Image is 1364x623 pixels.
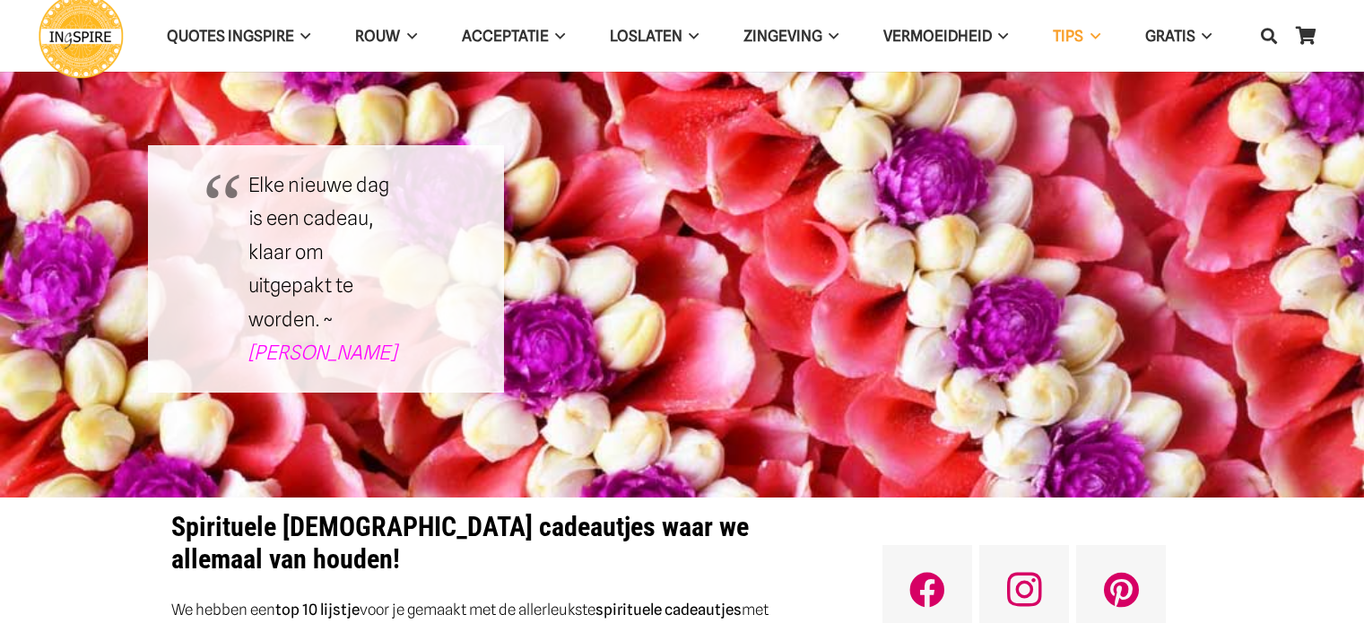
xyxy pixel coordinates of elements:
span: VERMOEIDHEID Menu [992,13,1008,58]
strong: spirituele cadeautjes [595,601,742,619]
a: ROUWROUW Menu [333,13,439,59]
a: TIPSTIPS Menu [1030,13,1122,59]
a: VERMOEIDHEIDVERMOEIDHEID Menu [861,13,1030,59]
span: Loslaten [610,27,682,45]
a: AcceptatieAcceptatie Menu [439,13,587,59]
p: Elke nieuwe dag is een cadeau, klaar om uitgepakt te worden. ~ [248,169,404,370]
span: ROUW Menu [400,13,416,58]
a: LoslatenLoslaten Menu [587,13,721,59]
span: Acceptatie [462,27,549,45]
span: TIPS [1053,27,1083,45]
span: Zingeving Menu [822,13,838,58]
span: GRATIS Menu [1195,13,1212,58]
a: [PERSON_NAME] [248,341,396,364]
span: ROUW [355,27,400,45]
a: QUOTES INGSPIREQUOTES INGSPIRE Menu [144,13,333,59]
span: VERMOEIDHEID [883,27,992,45]
a: ZingevingZingeving Menu [721,13,861,59]
span: QUOTES INGSPIRE [167,27,294,45]
span: TIPS Menu [1083,13,1099,58]
span: GRATIS [1145,27,1195,45]
span: Acceptatie Menu [549,13,565,58]
strong: top 10 lijstje [275,601,360,619]
span: Loslaten Menu [682,13,699,58]
span: Zingeving [743,27,822,45]
a: GRATISGRATIS Menu [1123,13,1234,59]
a: Zoeken [1251,13,1287,58]
span: QUOTES INGSPIRE Menu [294,13,310,58]
h1: Spirituele [DEMOGRAPHIC_DATA] cadeautjes waar we allemaal van houden! [171,511,838,575]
